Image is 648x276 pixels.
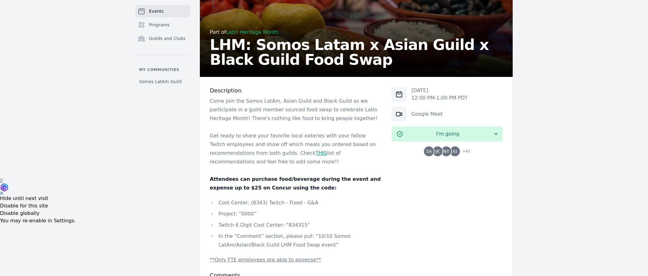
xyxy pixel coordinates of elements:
span: KI [453,149,457,154]
a: Google Meet [412,111,443,117]
a: Events [135,5,190,17]
li: Project: “0000” [210,210,382,218]
strong: Attendees can purchase food/beverage during the event and expense up to $25 on Concur using the c... [210,176,381,191]
li: Twitch 6 Digit Cost Center: “834315" [210,221,382,229]
h3: Description [210,87,382,94]
nav: Sidebar [135,5,190,87]
span: Events [149,8,164,14]
p: Get ready to share your favorite local eateries with your fellow Twitch employees and show off wh... [210,131,382,166]
a: Programs [135,19,190,31]
p: My communities [135,67,190,72]
span: SA [426,149,432,154]
button: I'm going [392,127,503,141]
span: I'm going [403,130,493,138]
h2: LHM: Somos Latam x Asian Guild x Black Guild Food Swap [210,37,503,67]
div: Part of [210,29,503,36]
a: Latin Heritage Month [226,29,278,35]
a: THIS [316,150,327,156]
li: Cost Center: (8343) Twitch - Fixed - G&A [210,198,382,207]
span: + 47 [459,148,470,156]
span: NY [443,149,449,154]
p: Come join the Somos LatAm, Asian Guild and Black Guild as we participate in a guild member source... [210,97,382,123]
li: In the “Comment” section, please put: “10/10 Somos LatAm/Asian/Black Guild LHM Food Swap event” [210,232,382,249]
span: Programs [149,22,169,28]
span: Guilds and Clubs [149,35,186,42]
a: Somos LatAm Guild [135,76,190,87]
p: 12:00 PM - 1:00 PM PDT [412,94,468,102]
span: Somos LatAm Guild [139,78,182,85]
span: JK [435,149,439,154]
a: Guilds and Clubs [135,32,190,45]
u: **Only FTE employees are able to expense** [210,257,321,263]
p: [DATE] [412,87,468,94]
